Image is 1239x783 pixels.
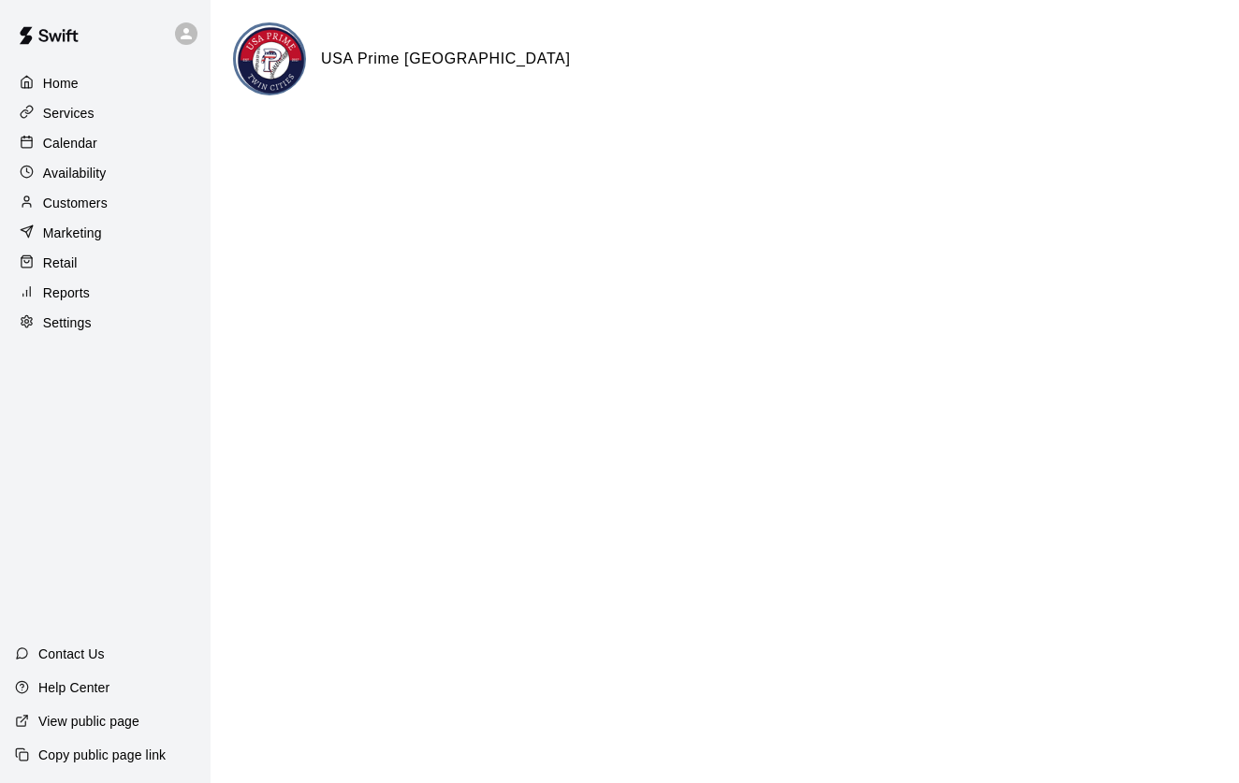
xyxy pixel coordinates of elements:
[43,313,92,332] p: Settings
[15,99,196,127] a: Services
[43,224,102,242] p: Marketing
[15,129,196,157] a: Calendar
[38,645,105,663] p: Contact Us
[43,104,95,123] p: Services
[15,159,196,187] a: Availability
[15,279,196,307] a: Reports
[43,254,78,272] p: Retail
[38,678,109,697] p: Help Center
[38,712,139,731] p: View public page
[15,249,196,277] a: Retail
[15,309,196,337] a: Settings
[43,283,90,302] p: Reports
[15,219,196,247] a: Marketing
[321,47,571,71] h6: USA Prime [GEOGRAPHIC_DATA]
[38,746,166,764] p: Copy public page link
[15,69,196,97] a: Home
[43,164,107,182] p: Availability
[43,74,79,93] p: Home
[236,25,306,95] img: USA Prime Twin Cities logo
[15,189,196,217] a: Customers
[43,134,97,152] p: Calendar
[43,194,108,212] p: Customers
